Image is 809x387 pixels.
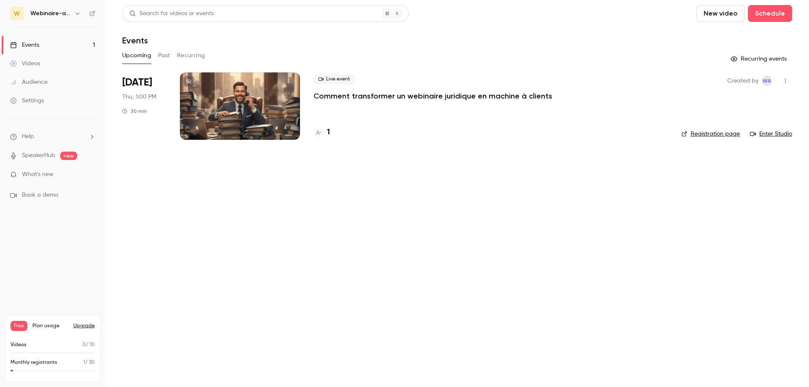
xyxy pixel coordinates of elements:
[10,59,40,68] div: Videos
[122,76,152,89] span: [DATE]
[129,9,214,18] div: Search for videos or events
[122,72,166,140] div: Oct 16 Thu, 1:00 PM (Europe/Paris)
[122,108,147,115] div: 30 min
[14,9,20,18] span: W
[22,132,34,141] span: Help
[763,76,771,86] span: WA
[727,76,758,86] span: Created by
[11,359,57,366] p: Monthly registrants
[83,360,85,365] span: 1
[122,49,151,62] button: Upcoming
[60,152,77,160] span: new
[22,191,58,200] span: Book a demo
[83,342,86,347] span: 0
[122,93,156,101] span: Thu, 1:00 PM
[30,9,71,18] h6: Webinaire-avocats
[762,76,772,86] span: Webinaire Avocats
[22,151,55,160] a: SpeakerHub
[313,127,330,138] a: 1
[10,78,48,86] div: Audience
[313,91,552,101] a: Comment transformer un webinaire juridique en machine à clients
[177,49,205,62] button: Recurring
[83,341,95,349] p: / 10
[85,171,95,179] iframe: Noticeable Trigger
[158,49,170,62] button: Past
[696,5,745,22] button: New video
[748,5,792,22] button: Schedule
[313,74,355,84] span: Live event
[11,321,27,331] span: Free
[327,127,330,138] h4: 1
[681,130,740,138] a: Registration page
[750,130,792,138] a: Enter Studio
[11,341,27,349] p: Videos
[10,96,44,105] div: Settings
[727,52,792,66] button: Recurring events
[32,323,68,329] span: Plan usage
[10,132,95,141] li: help-dropdown-opener
[73,323,95,329] button: Upgrade
[22,170,54,179] span: What's new
[10,41,39,49] div: Events
[122,35,148,45] h1: Events
[83,359,95,366] p: / 30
